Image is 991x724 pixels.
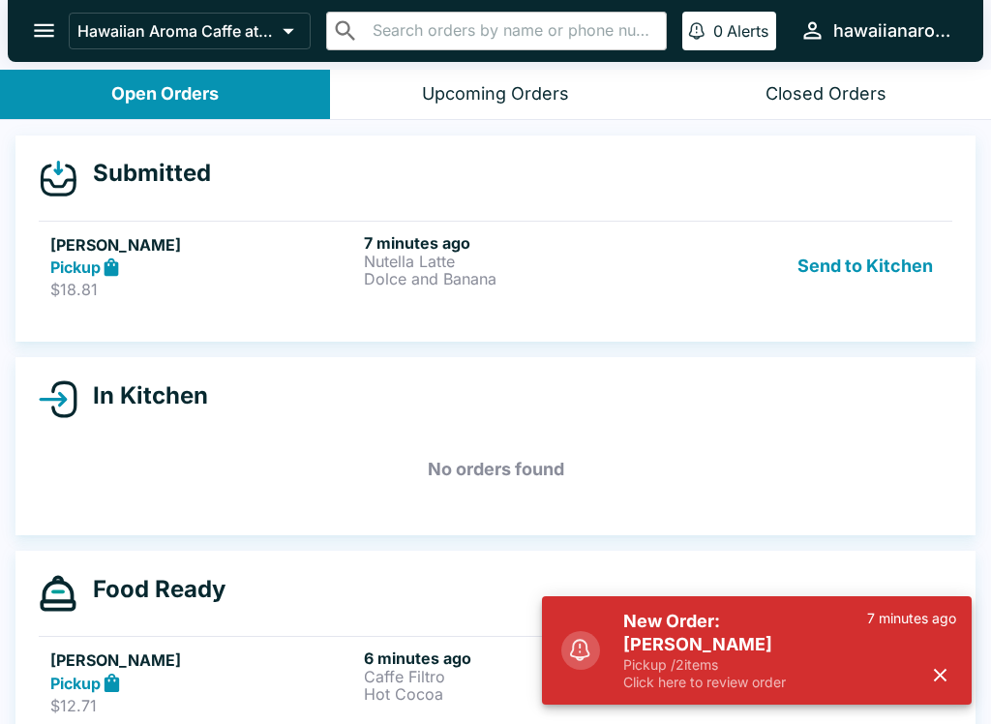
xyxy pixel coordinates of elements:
[364,685,670,703] p: Hot Cocoa
[833,19,952,43] div: hawaiianaromacaffeilikai
[364,270,670,287] p: Dolce and Banana
[364,649,670,668] h6: 6 minutes ago
[623,674,867,691] p: Click here to review order
[422,83,569,106] div: Upcoming Orders
[77,575,225,604] h4: Food Ready
[50,257,101,277] strong: Pickup
[50,696,356,715] p: $12.71
[50,280,356,299] p: $18.81
[19,6,69,55] button: open drawer
[790,233,941,300] button: Send to Kitchen
[69,13,311,49] button: Hawaiian Aroma Caffe at The [GEOGRAPHIC_DATA]
[77,381,208,410] h4: In Kitchen
[867,610,956,627] p: 7 minutes ago
[77,21,275,41] p: Hawaiian Aroma Caffe at The [GEOGRAPHIC_DATA]
[623,610,867,656] h5: New Order: [PERSON_NAME]
[77,159,211,188] h4: Submitted
[367,17,658,45] input: Search orders by name or phone number
[39,435,952,504] h5: No orders found
[364,233,670,253] h6: 7 minutes ago
[39,221,952,312] a: [PERSON_NAME]Pickup$18.817 minutes agoNutella LatteDolce and BananaSend to Kitchen
[727,21,768,41] p: Alerts
[111,83,219,106] div: Open Orders
[792,10,960,51] button: hawaiianaromacaffeilikai
[364,668,670,685] p: Caffe Filtro
[623,656,867,674] p: Pickup / 2 items
[766,83,886,106] div: Closed Orders
[364,253,670,270] p: Nutella Latte
[50,674,101,693] strong: Pickup
[713,21,723,41] p: 0
[50,233,356,256] h5: [PERSON_NAME]
[50,649,356,672] h5: [PERSON_NAME]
